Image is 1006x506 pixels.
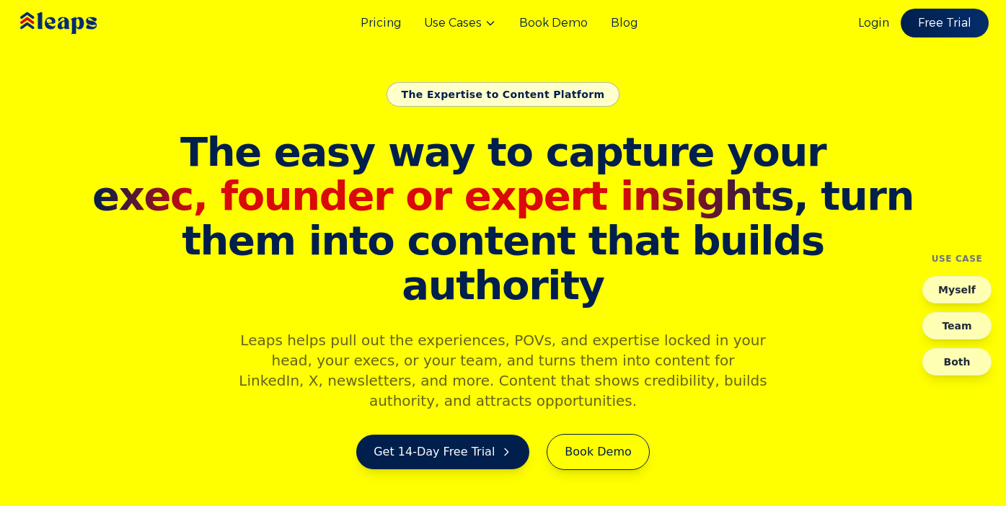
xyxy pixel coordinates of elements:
span: The easy way to capture your [180,128,826,175]
button: Both [922,348,992,376]
span: them into content that builds authority [88,218,919,307]
a: Get 14-Day Free Trial [356,435,529,469]
a: Login [858,14,889,32]
p: Leaps helps pull out the experiences, POVs, and expertise locked in your head, your execs, or you... [226,330,780,411]
a: Book Demo [519,14,588,32]
img: Leaps Logo [17,2,140,44]
button: Use Cases [424,14,496,32]
a: Pricing [361,14,401,32]
span: exec, founder or expert insights [92,172,793,219]
a: Book Demo [547,434,649,470]
h4: Use Case [932,253,983,265]
a: Blog [611,14,637,32]
div: The Expertise to Content Platform [387,82,620,107]
button: Team [922,312,992,339]
span: , turn [88,174,919,218]
button: Myself [922,276,992,303]
a: Free Trial [901,9,989,37]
